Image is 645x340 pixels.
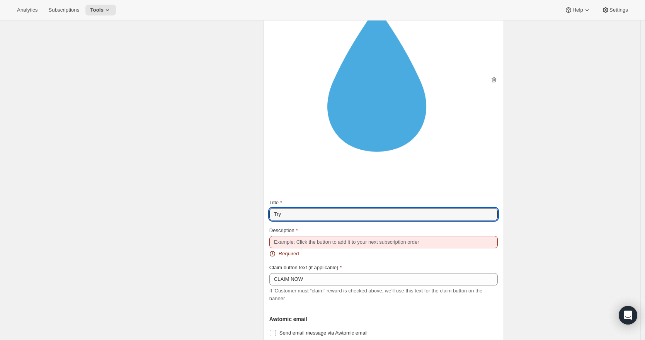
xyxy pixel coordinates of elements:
input: Example: Click the button to add it to your next subscription order [269,236,498,248]
span: Claim button text (if applicable) [269,265,338,270]
input: Example: You’ve earned reward [269,208,498,220]
h2: Awtomic email [269,315,498,323]
span: Send email message via Awtomic email [279,330,368,336]
button: Tools [85,5,116,15]
div: Open Intercom Messenger [619,306,637,325]
span: Settings [609,7,628,13]
button: Help [560,5,595,15]
button: Subscriptions [44,5,84,15]
button: Settings [597,5,633,15]
span: Tools [90,7,104,13]
span: Subscriptions [48,7,79,13]
span: Required [279,250,299,258]
span: Help [572,7,583,13]
input: Example: Claim now [269,273,498,285]
button: Analytics [12,5,42,15]
span: If ‘Customer must “claim” reward is checked above, we’ll use this text for the claim button on th... [269,288,482,301]
span: Analytics [17,7,37,13]
span: Title [269,200,279,205]
span: Description [269,227,294,233]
